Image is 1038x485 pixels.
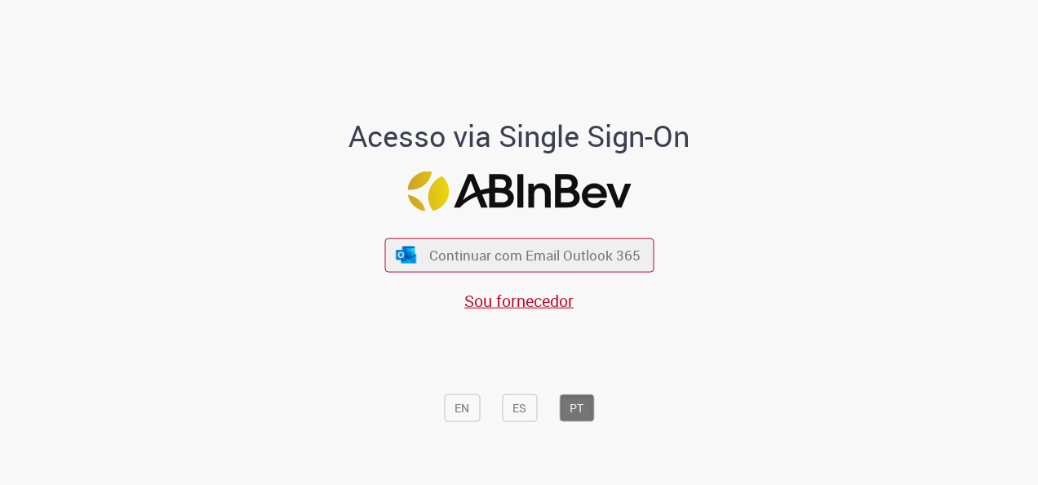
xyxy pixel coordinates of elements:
[429,246,641,265] span: Continuar com Email Outlook 365
[502,394,537,421] button: ES
[464,289,574,311] a: Sou fornecedor
[293,119,746,152] h1: Acesso via Single Sign-On
[407,171,631,211] img: Logo ABInBev
[559,394,594,421] button: PT
[395,246,418,263] img: ícone Azure/Microsoft 360
[444,394,480,421] button: EN
[384,238,654,272] button: ícone Azure/Microsoft 360 Continuar com Email Outlook 365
